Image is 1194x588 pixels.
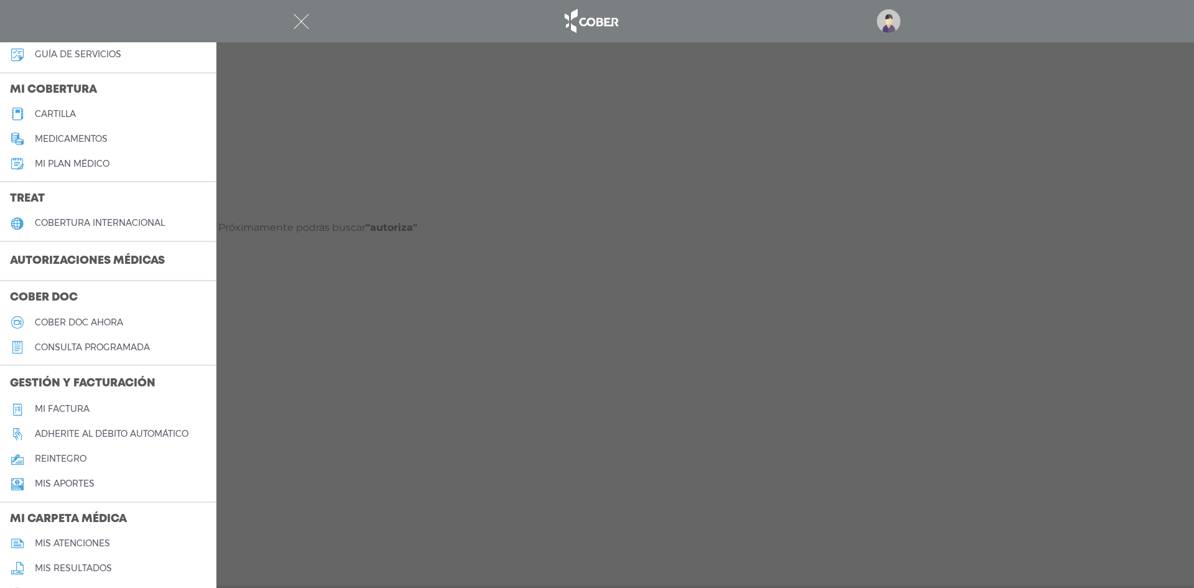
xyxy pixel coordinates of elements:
h5: guía de servicios [35,49,121,60]
h5: Mi plan médico [35,159,109,169]
h5: Mis aportes [35,478,95,489]
h5: cartilla [35,109,76,119]
img: Cober_menu-close-white.svg [294,14,309,29]
h5: reintegro [35,454,86,464]
img: logo_cober_home-white.png [558,6,623,36]
h5: Mi factura [35,404,90,414]
h5: consulta programada [35,342,150,353]
h5: Cober doc ahora [35,317,123,328]
h5: Adherite al débito automático [35,429,188,439]
img: profile-placeholder.svg [877,9,900,33]
h5: mis atenciones [35,538,110,549]
h5: mis resultados [35,563,112,574]
h5: cobertura internacional [35,218,165,228]
h5: medicamentos [35,134,108,144]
